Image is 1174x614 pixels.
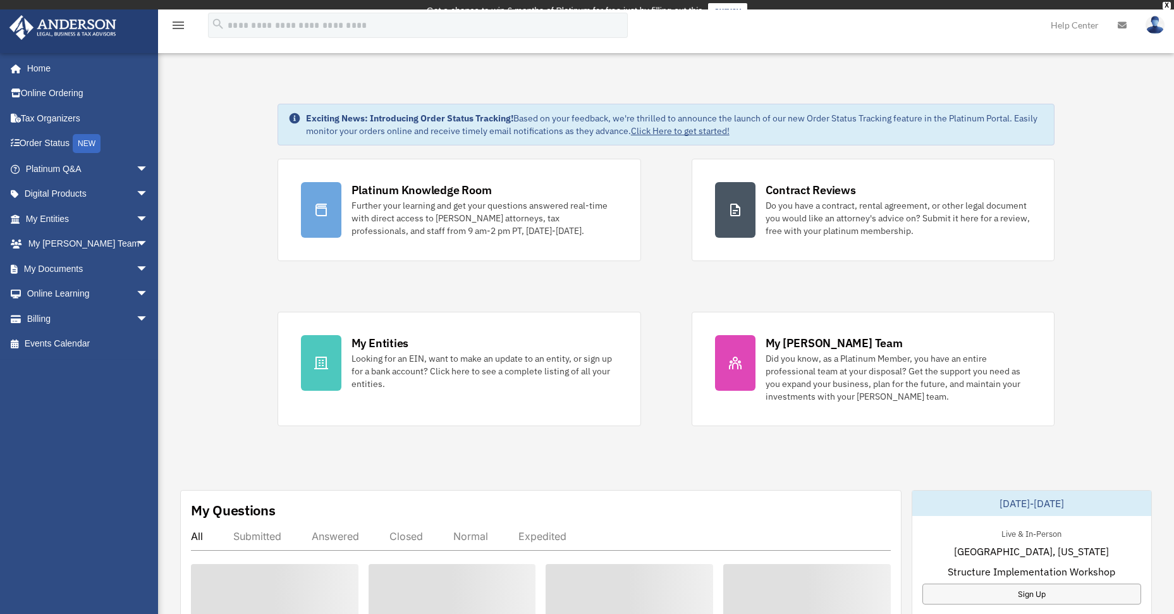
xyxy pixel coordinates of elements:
[427,3,703,18] div: Get a chance to win 6 months of Platinum for free just by filling out this
[136,256,161,282] span: arrow_drop_down
[352,352,618,390] div: Looking for an EIN, want to make an update to an entity, or sign up for a bank account? Click her...
[278,159,641,261] a: Platinum Knowledge Room Further your learning and get your questions answered real-time with dire...
[312,530,359,543] div: Answered
[191,501,276,520] div: My Questions
[171,18,186,33] i: menu
[9,306,168,331] a: Billingarrow_drop_down
[278,312,641,426] a: My Entities Looking for an EIN, want to make an update to an entity, or sign up for a bank accoun...
[136,156,161,182] span: arrow_drop_down
[954,544,1109,559] span: [GEOGRAPHIC_DATA], [US_STATE]
[631,125,730,137] a: Click Here to get started!
[73,134,101,153] div: NEW
[352,182,492,198] div: Platinum Knowledge Room
[136,231,161,257] span: arrow_drop_down
[9,256,168,281] a: My Documentsarrow_drop_down
[692,159,1055,261] a: Contract Reviews Do you have a contract, rental agreement, or other legal document you would like...
[9,81,168,106] a: Online Ordering
[9,331,168,357] a: Events Calendar
[518,530,566,543] div: Expedited
[1146,16,1165,34] img: User Pic
[453,530,488,543] div: Normal
[136,281,161,307] span: arrow_drop_down
[9,131,168,157] a: Order StatusNEW
[708,3,747,18] a: survey
[306,112,1044,137] div: Based on your feedback, we're thrilled to announce the launch of our new Order Status Tracking fe...
[766,352,1032,403] div: Did you know, as a Platinum Member, you have an entire professional team at your disposal? Get th...
[912,491,1151,516] div: [DATE]-[DATE]
[171,22,186,33] a: menu
[136,181,161,207] span: arrow_drop_down
[766,182,856,198] div: Contract Reviews
[9,231,168,257] a: My [PERSON_NAME] Teamarrow_drop_down
[191,530,203,543] div: All
[136,206,161,232] span: arrow_drop_down
[6,15,120,40] img: Anderson Advisors Platinum Portal
[9,181,168,207] a: Digital Productsarrow_drop_down
[9,156,168,181] a: Platinum Q&Aarrow_drop_down
[991,526,1072,539] div: Live & In-Person
[9,106,168,131] a: Tax Organizers
[922,584,1141,605] a: Sign Up
[211,17,225,31] i: search
[766,335,903,351] div: My [PERSON_NAME] Team
[233,530,281,543] div: Submitted
[306,113,513,124] strong: Exciting News: Introducing Order Status Tracking!
[766,199,1032,237] div: Do you have a contract, rental agreement, or other legal document you would like an attorney's ad...
[9,206,168,231] a: My Entitiesarrow_drop_down
[9,56,161,81] a: Home
[352,199,618,237] div: Further your learning and get your questions answered real-time with direct access to [PERSON_NAM...
[9,281,168,307] a: Online Learningarrow_drop_down
[1163,2,1171,9] div: close
[692,312,1055,426] a: My [PERSON_NAME] Team Did you know, as a Platinum Member, you have an entire professional team at...
[948,564,1115,579] span: Structure Implementation Workshop
[389,530,423,543] div: Closed
[136,306,161,332] span: arrow_drop_down
[352,335,408,351] div: My Entities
